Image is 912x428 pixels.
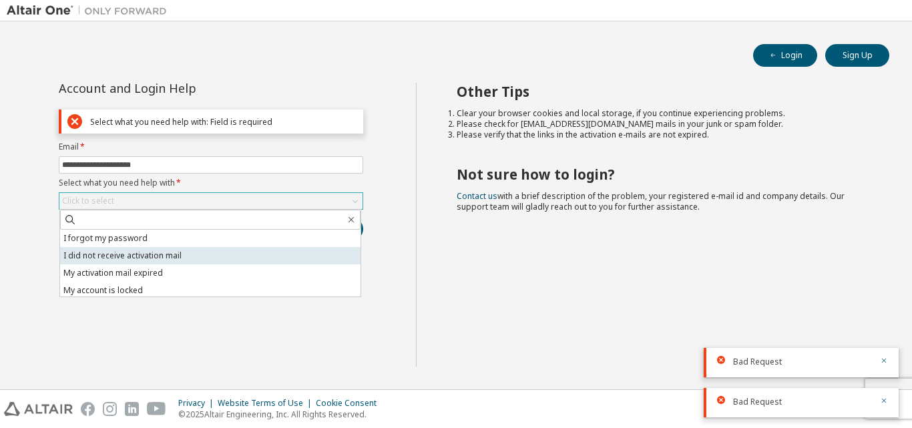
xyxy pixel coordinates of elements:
[62,196,114,206] div: Click to select
[753,44,817,67] button: Login
[825,44,889,67] button: Sign Up
[457,190,845,212] span: with a brief description of the problem, your registered e-mail id and company details. Our suppo...
[733,357,782,367] span: Bad Request
[90,117,357,127] div: Select what you need help with: Field is required
[81,402,95,416] img: facebook.svg
[457,166,866,183] h2: Not sure how to login?
[103,402,117,416] img: instagram.svg
[59,83,302,93] div: Account and Login Help
[733,397,782,407] span: Bad Request
[7,4,174,17] img: Altair One
[59,178,363,188] label: Select what you need help with
[457,119,866,130] li: Please check for [EMAIL_ADDRESS][DOMAIN_NAME] mails in your junk or spam folder.
[59,142,363,152] label: Email
[125,402,139,416] img: linkedin.svg
[4,402,73,416] img: altair_logo.svg
[178,398,218,409] div: Privacy
[147,402,166,416] img: youtube.svg
[457,130,866,140] li: Please verify that the links in the activation e-mails are not expired.
[457,83,866,100] h2: Other Tips
[60,230,361,247] li: I forgot my password
[457,190,497,202] a: Contact us
[218,398,316,409] div: Website Terms of Use
[316,398,385,409] div: Cookie Consent
[457,108,866,119] li: Clear your browser cookies and local storage, if you continue experiencing problems.
[178,409,385,420] p: © 2025 Altair Engineering, Inc. All Rights Reserved.
[59,193,363,209] div: Click to select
